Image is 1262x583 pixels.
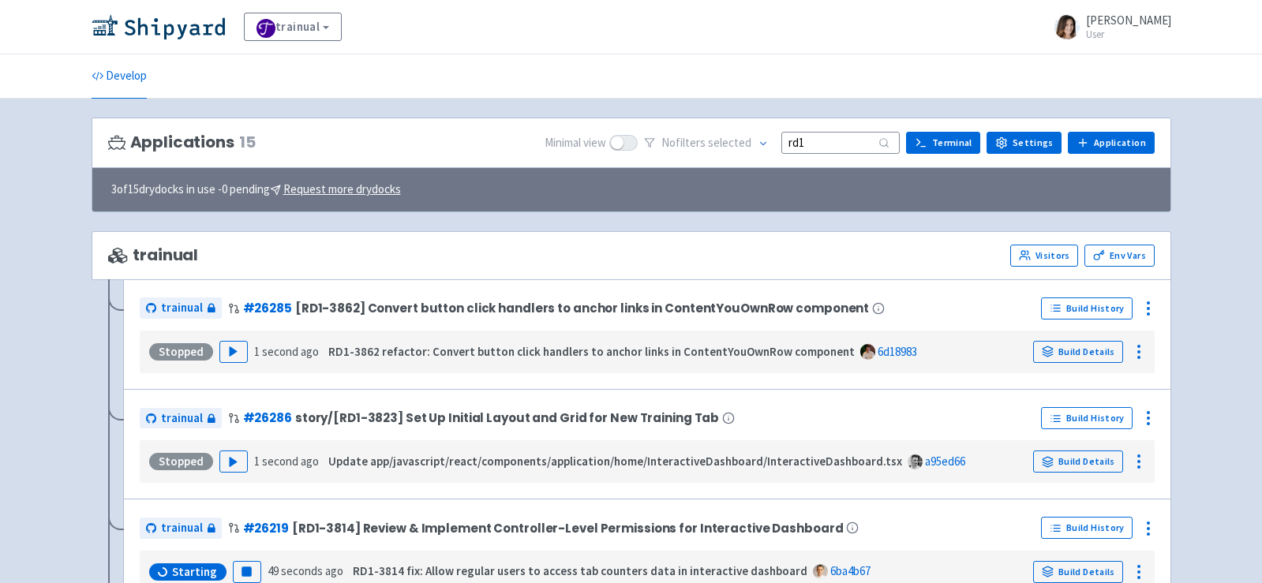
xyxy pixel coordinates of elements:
a: Build Details [1033,341,1123,363]
time: 1 second ago [254,454,319,469]
span: [RD1-3814] Review & Implement Controller-Level Permissions for Interactive Dashboard [292,521,844,535]
strong: Update app/javascript/react/components/application/home/InteractiveDashboard/InteractiveDashboard... [328,454,902,469]
span: Starting [172,564,217,580]
u: Request more drydocks [283,181,401,196]
a: [PERSON_NAME] User [1045,14,1171,39]
a: Build Details [1033,450,1123,473]
span: 15 [239,133,256,151]
input: Search... [781,132,900,153]
a: trainual [140,518,222,539]
span: trainual [108,246,199,264]
div: Stopped [149,453,213,470]
button: Pause [233,561,261,583]
small: User [1086,29,1171,39]
a: Develop [92,54,147,99]
span: No filter s [661,134,751,152]
h3: Applications [108,133,256,151]
a: trainual [140,297,222,319]
a: #26286 [243,409,292,426]
a: #26219 [243,520,289,536]
img: Shipyard logo [92,14,225,39]
a: Build History [1041,297,1133,320]
span: Minimal view [545,134,606,152]
a: 6d18983 [878,344,917,359]
time: 1 second ago [254,344,319,359]
a: trainual [140,408,222,429]
a: #26285 [243,300,292,316]
strong: RD1-3814 fix: Allow regular users to access tab counters data in interactive dashboard [353,563,807,578]
span: trainual [161,299,203,317]
div: Stopped [149,343,213,361]
button: Play [219,341,248,363]
span: selected [708,135,751,150]
a: Build Details [1033,561,1123,583]
span: [RD1-3862] Convert button click handlers to anchor links in ContentYouOwnRow component [295,301,869,315]
span: [PERSON_NAME] [1086,13,1171,28]
span: trainual [161,519,203,537]
a: Application [1068,132,1154,154]
a: Build History [1041,517,1133,539]
a: Build History [1041,407,1133,429]
span: trainual [161,409,203,428]
strong: RD1-3862 refactor: Convert button click handlers to anchor links in ContentYouOwnRow component [328,344,855,359]
a: Env Vars [1084,245,1154,267]
time: 49 seconds ago [268,563,343,578]
a: Visitors [1010,245,1078,267]
span: story/[RD1-3823] Set Up Initial Layout and Grid for New Training Tab [295,411,719,424]
button: Play [219,450,248,473]
a: trainual [244,13,343,41]
a: a95ed66 [925,454,965,469]
a: Settings [987,132,1062,154]
span: 3 of 15 drydocks in use - 0 pending [111,181,401,199]
a: 6ba4b67 [830,563,871,578]
a: Terminal [906,132,980,154]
